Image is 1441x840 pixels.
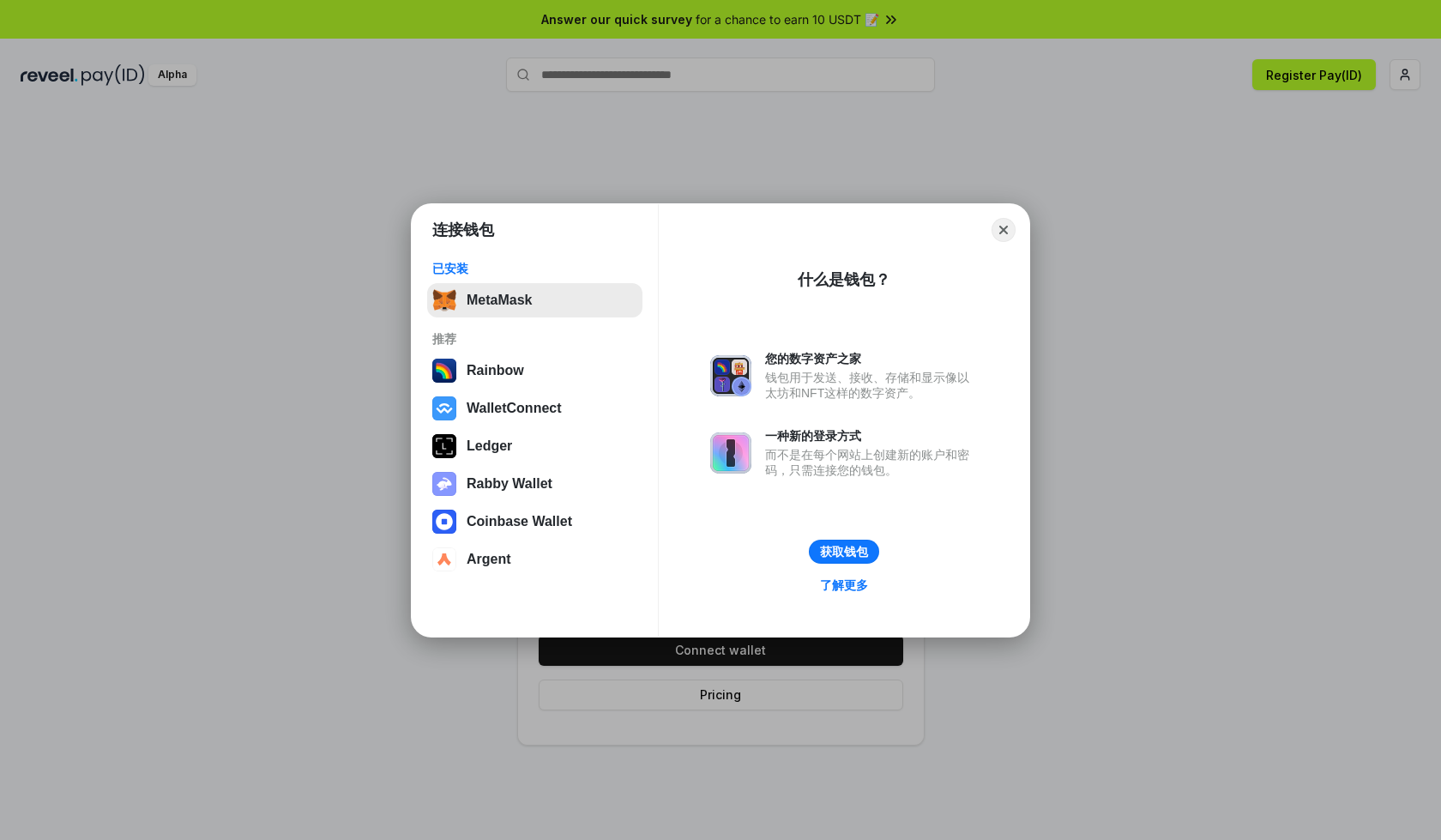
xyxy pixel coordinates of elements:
[432,288,456,312] img: svg+xml,%3Csvg%20fill%3D%22none%22%20height%3D%2233%22%20viewBox%3D%220%200%2035%2033%22%20width%...
[432,547,456,571] img: svg+xml,%3Csvg%20width%3D%2228%22%20height%3D%2228%22%20viewBox%3D%220%200%2028%2028%22%20fill%3D...
[432,220,494,240] h1: 连接钱包
[432,359,456,383] img: svg+xml,%3Csvg%20width%3D%22120%22%20height%3D%22120%22%20viewBox%3D%220%200%20120%20120%22%20fil...
[467,552,511,567] div: Argent
[820,544,868,559] div: 获取钱包
[427,354,642,388] button: Rainbow
[992,218,1016,242] button: Close
[427,283,642,317] button: MetaMask
[432,472,456,496] img: svg+xml,%3Csvg%20xmlns%3D%22http%3A%2F%2Fwww.w3.org%2F2000%2Fsvg%22%20fill%3D%22none%22%20viewBox...
[798,269,890,290] div: 什么是钱包？
[710,432,751,474] img: svg+xml,%3Csvg%20xmlns%3D%22http%3A%2F%2Fwww.w3.org%2F2000%2Fsvg%22%20fill%3D%22none%22%20viewBox...
[432,510,456,534] img: svg+xml,%3Csvg%20width%3D%2228%22%20height%3D%2228%22%20viewBox%3D%220%200%2028%2028%22%20fill%3D...
[467,514,572,529] div: Coinbase Wallet
[765,370,978,401] div: 钱包用于发送、接收、存储和显示像以太坊和NFT这样的数字资产。
[427,391,642,426] button: WalletConnect
[427,542,642,577] button: Argent
[432,261,637,276] div: 已安装
[467,363,524,378] div: Rainbow
[427,505,642,539] button: Coinbase Wallet
[432,331,637,347] div: 推荐
[467,401,562,416] div: WalletConnect
[467,438,512,454] div: Ledger
[467,293,532,308] div: MetaMask
[432,396,456,420] img: svg+xml,%3Csvg%20width%3D%2228%22%20height%3D%2228%22%20viewBox%3D%220%200%2028%2028%22%20fill%3D...
[710,355,751,396] img: svg+xml,%3Csvg%20xmlns%3D%22http%3A%2F%2Fwww.w3.org%2F2000%2Fsvg%22%20fill%3D%22none%22%20viewBox...
[467,476,552,492] div: Rabby Wallet
[427,467,642,501] button: Rabby Wallet
[809,540,879,564] button: 获取钱包
[765,428,978,444] div: 一种新的登录方式
[427,429,642,463] button: Ledger
[765,351,978,366] div: 您的数字资产之家
[765,447,978,478] div: 而不是在每个网站上创建新的账户和密码，只需连接您的钱包。
[820,577,868,593] div: 了解更多
[810,574,878,596] a: 了解更多
[432,434,456,458] img: svg+xml,%3Csvg%20xmlns%3D%22http%3A%2F%2Fwww.w3.org%2F2000%2Fsvg%22%20width%3D%2228%22%20height%3...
